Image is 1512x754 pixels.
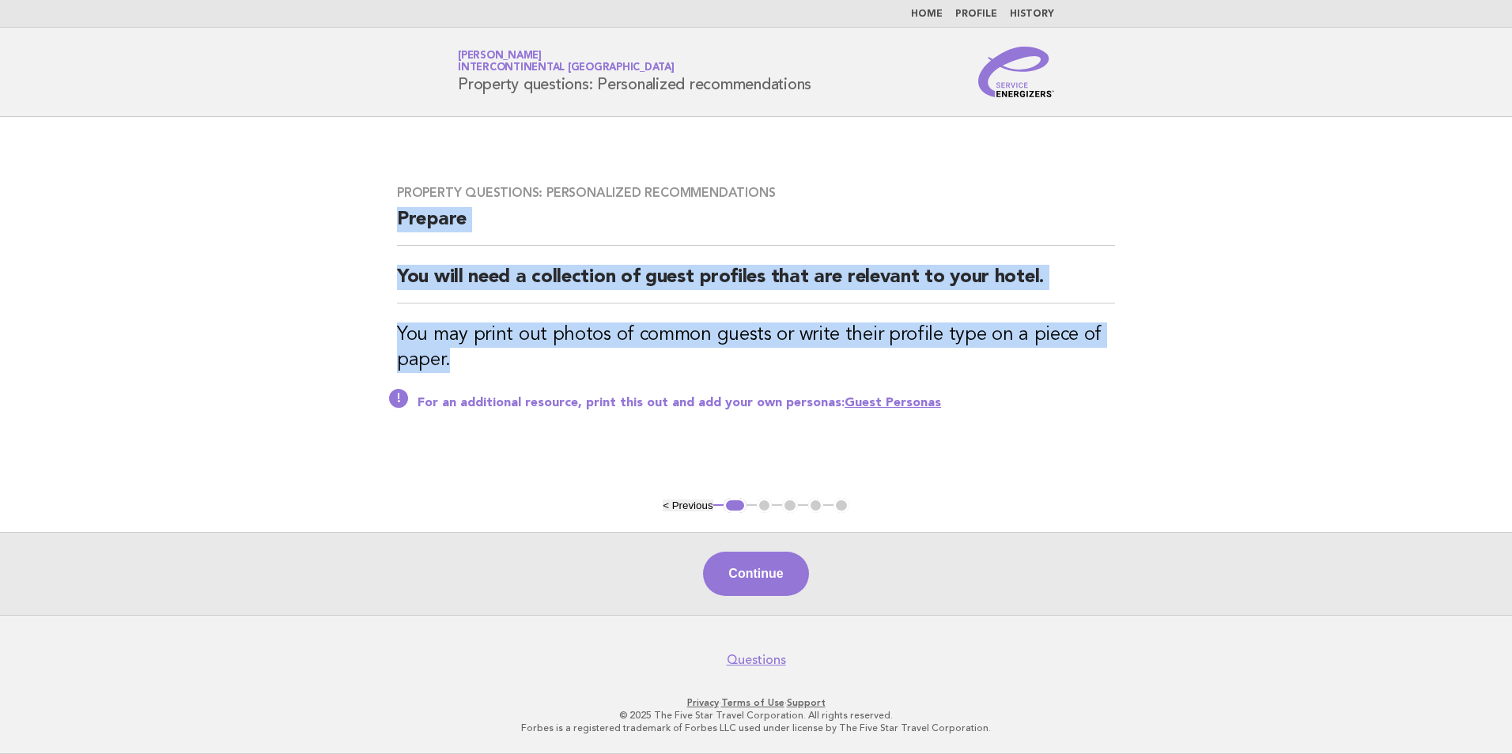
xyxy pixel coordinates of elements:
p: · · [272,696,1240,709]
p: Forbes is a registered trademark of Forbes LLC used under license by The Five Star Travel Corpora... [272,722,1240,734]
h2: Prepare [397,207,1115,246]
h1: Property questions: Personalized recommendations [458,51,811,92]
a: Terms of Use [721,697,784,708]
button: 1 [724,498,747,514]
a: History [1010,9,1054,19]
a: Privacy [687,697,719,708]
a: Profile [955,9,997,19]
button: Continue [703,552,808,596]
img: Service Energizers [978,47,1054,97]
a: Questions [727,652,786,668]
button: < Previous [663,500,713,511]
p: © 2025 The Five Star Travel Corporation. All rights reserved. [272,709,1240,722]
span: InterContinental [GEOGRAPHIC_DATA] [458,63,675,74]
h3: You may print out photos of common guests or write their profile type on a piece of paper. [397,322,1115,373]
a: [PERSON_NAME]InterContinental [GEOGRAPHIC_DATA] [458,51,675,73]
h2: You will need a collection of guest profiles that are relevant to your hotel. [397,265,1115,303]
a: Support [787,697,826,708]
a: Home [911,9,943,19]
a: Guest Personas [845,397,941,409]
p: For an additional resource, print this out and add your own personas: [418,395,1115,411]
h3: Property questions: Personalized recommendations [397,185,1115,201]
